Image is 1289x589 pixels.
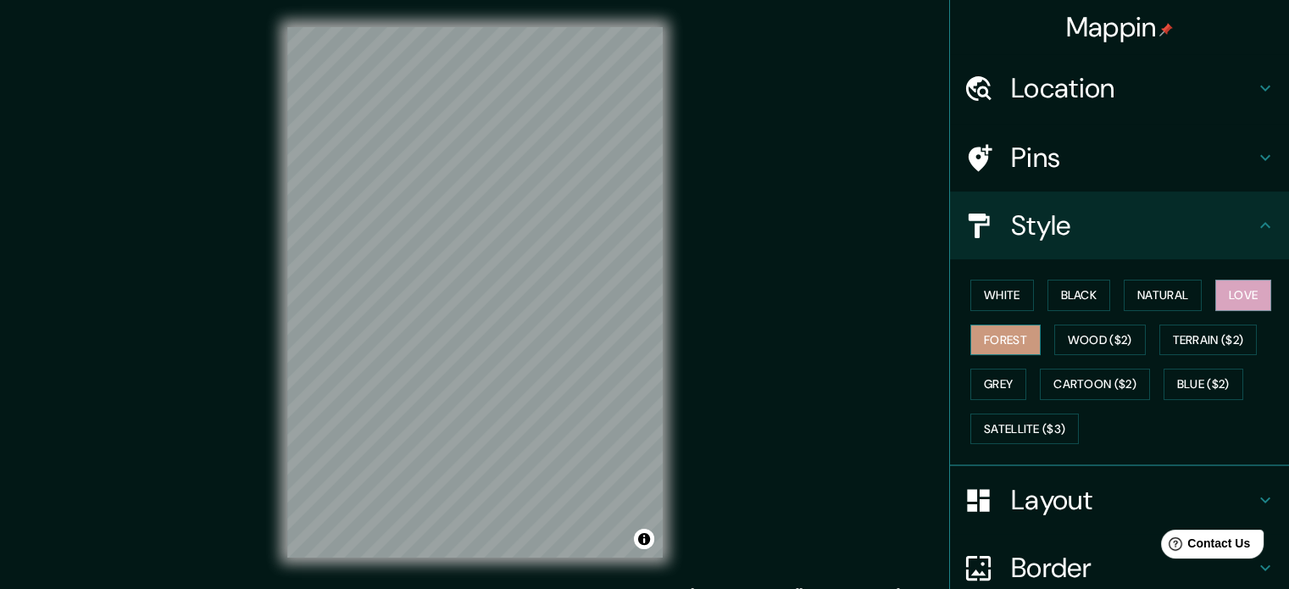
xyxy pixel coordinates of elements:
button: Wood ($2) [1054,325,1146,356]
button: Blue ($2) [1164,369,1243,400]
h4: Style [1011,208,1255,242]
button: Satellite ($3) [970,414,1079,445]
button: Terrain ($2) [1159,325,1258,356]
div: Layout [950,466,1289,534]
button: Toggle attribution [634,529,654,549]
canvas: Map [287,27,663,558]
img: pin-icon.png [1159,23,1173,36]
button: Cartoon ($2) [1040,369,1150,400]
button: Love [1215,280,1271,311]
h4: Layout [1011,483,1255,517]
div: Pins [950,124,1289,192]
iframe: Help widget launcher [1138,523,1270,570]
button: White [970,280,1034,311]
button: Natural [1124,280,1202,311]
button: Grey [970,369,1026,400]
button: Black [1047,280,1111,311]
div: Style [950,192,1289,259]
h4: Mappin [1066,10,1174,44]
h4: Pins [1011,141,1255,175]
h4: Location [1011,71,1255,105]
h4: Border [1011,551,1255,585]
button: Forest [970,325,1041,356]
div: Location [950,54,1289,122]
